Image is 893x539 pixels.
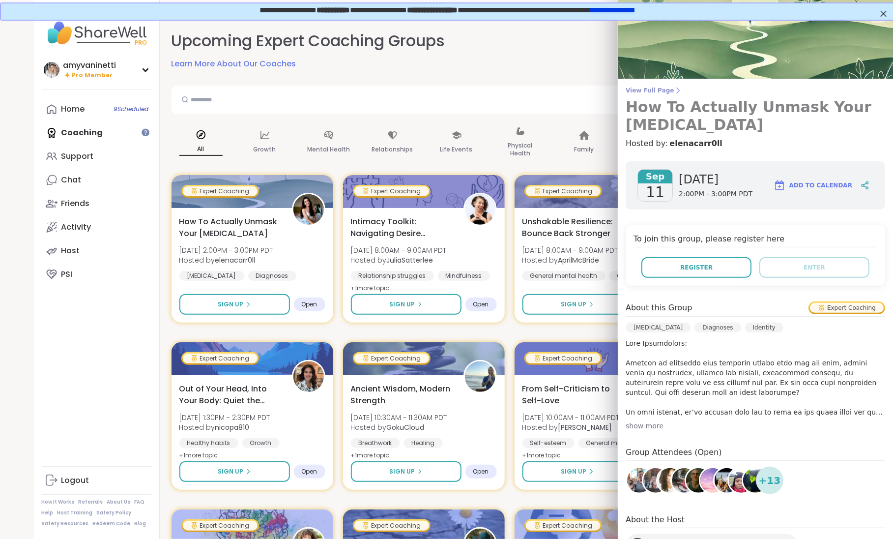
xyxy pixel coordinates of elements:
[179,255,273,265] span: Hosted by
[699,467,726,494] a: CharIotte
[79,499,103,506] a: Referrals
[634,233,877,247] h4: To join this group, please register here
[44,62,59,78] img: amyvaninetti
[404,438,443,448] div: Healing
[42,97,151,121] a: Home9Scheduled
[473,468,489,476] span: Open
[465,194,495,225] img: JuliaSatterlee
[107,499,131,506] a: About Us
[114,105,149,113] span: 9 Scheduled
[179,294,290,315] button: Sign Up
[646,183,664,201] span: 11
[759,257,869,278] button: Enter
[679,189,752,199] span: 2:00PM - 3:00PM PDT
[172,58,296,70] a: Learn More About Our Coaches
[254,144,276,155] p: Growth
[522,461,633,482] button: Sign Up
[42,168,151,192] a: Chat
[700,468,725,493] img: CharIotte
[626,338,885,417] p: Lore Ipsumdolors: Ametcon ad elitseddo eius temporin utlabo etdo mag ali enim, admini venia qu no...
[179,383,281,407] span: Out of Your Head, Into Your Body: Quiet the Mind
[578,438,662,448] div: General mental health
[351,422,447,432] span: Hosted by
[679,172,752,187] span: [DATE]
[142,128,149,136] iframe: Spotlight
[715,468,739,493] img: bella222
[729,468,753,493] img: Tasha_Chi
[351,383,453,407] span: Ancient Wisdom, Modern Strength
[522,245,618,255] span: [DATE] 8:00AM - 9:00AM PDT
[774,180,785,191] img: ShareWell Logomark
[438,271,490,281] div: Mindfulness
[727,467,755,494] a: Tasha_Chi
[387,255,433,265] b: JuliaSatterlee
[61,222,91,233] div: Activity
[307,144,350,155] p: Mental Health
[641,257,751,278] button: Register
[135,499,145,506] a: FAQ
[97,509,132,516] a: Safety Policy
[42,263,151,286] a: PSI
[686,468,711,493] img: bookstar
[354,521,429,531] div: Expert Coaching
[440,144,473,155] p: Life Events
[810,303,884,313] div: Expert Coaching
[42,509,54,516] a: Help
[642,467,669,494] a: Ash3
[179,461,290,482] button: Sign Up
[626,138,885,150] h4: Hosted by:
[215,255,256,265] b: elenacarr0ll
[626,514,885,528] h4: About the Host
[522,383,624,407] span: From Self-Criticism to Self-Love
[522,271,605,281] div: General mental health
[354,354,429,363] div: Expert Coaching
[626,323,691,332] div: [MEDICAL_DATA]
[789,181,852,190] span: Add to Calendar
[387,422,425,432] b: GokuCloud
[685,467,712,494] a: bookstar
[626,421,885,431] div: show more
[638,170,672,183] span: Sep
[522,438,575,448] div: Self-esteem
[293,194,324,225] img: elenacarr0ll
[626,467,653,494] a: Victoria3174
[558,422,612,432] b: [PERSON_NAME]
[627,468,652,493] img: Victoria3174
[656,467,684,494] a: nikkideane
[42,16,151,50] img: ShareWell Nav Logo
[473,300,489,308] span: Open
[93,520,131,527] a: Redeem Code
[179,413,270,422] span: [DATE] 1:30PM - 2:30PM PDT
[179,216,281,240] span: How To Actually Unmask Your [MEDICAL_DATA]
[183,354,258,363] div: Expert Coaching
[351,245,447,255] span: [DATE] 8:00AM - 9:00AM PDT
[42,520,89,527] a: Safety Resources
[351,461,461,482] button: Sign Up
[626,87,885,94] span: View Full Page
[351,216,453,240] span: Intimacy Toolkit: Navigating Desire Dynamics
[61,175,82,185] div: Chat
[526,186,601,196] div: Expert Coaching
[526,521,601,531] div: Expert Coaching
[42,499,75,506] a: How It Works
[626,447,885,461] h4: Group Attendees (Open)
[179,438,238,448] div: Healthy habits
[61,151,94,162] div: Support
[643,468,668,493] img: Ash3
[351,438,400,448] div: Breathwork
[672,468,696,493] img: anchor
[293,361,324,392] img: nicopa810
[522,413,620,422] span: [DATE] 10:00AM - 11:00AM PDT
[522,294,633,315] button: Sign Up
[522,255,618,265] span: Hosted by
[179,143,223,156] p: All
[522,216,624,240] span: Unshakable Resilience: Bounce Back Stronger
[522,422,620,432] span: Hosted by
[389,467,415,476] span: Sign Up
[248,271,296,281] div: Diagnoses
[183,521,258,531] div: Expert Coaching
[561,467,586,476] span: Sign Up
[63,60,116,71] div: amyvaninetti
[742,467,769,494] a: MoonLeafRaQuel
[218,467,243,476] span: Sign Up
